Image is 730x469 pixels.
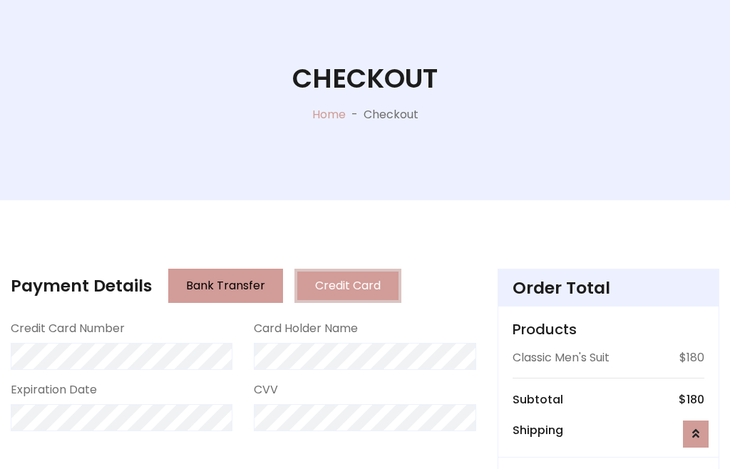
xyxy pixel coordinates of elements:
button: Credit Card [294,269,401,303]
label: Card Holder Name [254,320,358,337]
p: $180 [679,349,704,366]
h1: Checkout [292,63,438,95]
h4: Payment Details [11,276,152,296]
h6: $ [679,393,704,406]
button: Bank Transfer [168,269,283,303]
p: Checkout [364,106,418,123]
p: Classic Men's Suit [513,349,610,366]
h6: Shipping [513,423,563,437]
a: Home [312,106,346,123]
span: 180 [687,391,704,408]
h4: Order Total [513,278,704,298]
label: Credit Card Number [11,320,125,337]
h6: Subtotal [513,393,563,406]
h5: Products [513,321,704,338]
p: - [346,106,364,123]
label: Expiration Date [11,381,97,398]
label: CVV [254,381,278,398]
